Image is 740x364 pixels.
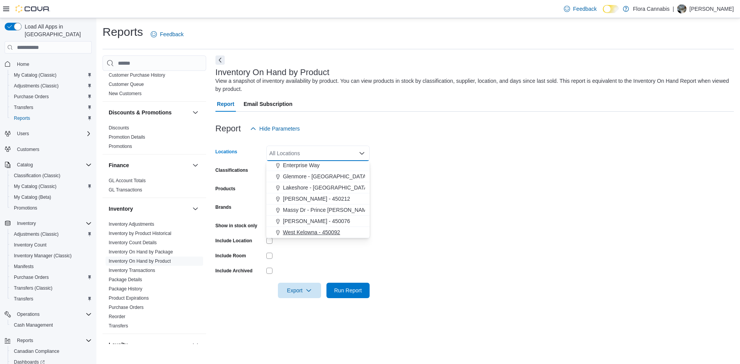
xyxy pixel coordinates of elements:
[109,125,129,131] span: Discounts
[17,61,29,67] span: Home
[215,149,237,155] label: Locations
[191,161,200,170] button: Finance
[103,220,206,334] div: Inventory
[109,286,142,292] a: Package History
[2,335,95,346] button: Reports
[217,96,234,112] span: Report
[215,167,248,173] label: Classifications
[2,218,95,229] button: Inventory
[11,103,36,112] a: Transfers
[14,145,42,154] a: Customers
[8,81,95,91] button: Adjustments (Classic)
[673,4,674,13] p: |
[14,285,52,291] span: Transfers (Classic)
[14,72,57,78] span: My Catalog (Classic)
[11,251,92,260] span: Inventory Manager (Classic)
[109,109,189,116] button: Discounts & Promotions
[11,240,92,250] span: Inventory Count
[14,242,47,248] span: Inventory Count
[633,4,669,13] p: Flora Cannabis
[359,150,365,156] button: Close list of options
[266,216,370,227] button: [PERSON_NAME] - 450076
[191,108,200,117] button: Discounts & Promotions
[109,221,154,227] span: Inventory Adjustments
[11,203,92,213] span: Promotions
[8,181,95,192] button: My Catalog (Classic)
[109,258,171,264] a: Inventory On Hand by Product
[266,160,370,171] button: Enterprise Way
[690,4,734,13] p: [PERSON_NAME]
[109,91,141,96] a: New Customers
[283,161,320,169] span: Enterprise Way
[14,129,32,138] button: Users
[17,162,33,168] span: Catalog
[11,240,50,250] a: Inventory Count
[283,283,316,298] span: Export
[15,5,50,13] img: Cova
[14,263,34,270] span: Manifests
[109,178,146,183] a: GL Account Totals
[283,206,394,214] span: Massy Dr - Prince [PERSON_NAME] - 450075
[11,182,60,191] a: My Catalog (Classic)
[14,60,32,69] a: Home
[266,138,370,238] div: Choose from the following options
[215,55,225,65] button: Next
[14,160,92,169] span: Catalog
[109,295,149,301] a: Product Expirations
[11,103,92,112] span: Transfers
[11,81,92,91] span: Adjustments (Classic)
[11,171,64,180] a: Classification (Classic)
[603,5,619,13] input: Dark Mode
[11,182,92,191] span: My Catalog (Classic)
[14,59,92,69] span: Home
[8,229,95,240] button: Adjustments (Classic)
[8,203,95,213] button: Promotions
[14,336,36,345] button: Reports
[677,4,686,13] div: Erin Coulter
[215,186,235,192] label: Products
[266,227,370,238] button: West Kelowna - 450092
[283,217,350,225] span: [PERSON_NAME] - 450076
[8,240,95,250] button: Inventory Count
[266,171,370,182] button: Glenmore - [GEOGRAPHIC_DATA] - 450374
[11,320,92,330] span: Cash Management
[8,283,95,294] button: Transfers (Classic)
[109,323,128,329] a: Transfers
[215,238,252,244] label: Include Location
[11,193,92,202] span: My Catalog (Beta)
[109,187,142,193] a: GL Transactions
[14,274,49,280] span: Purchase Orders
[14,83,59,89] span: Adjustments (Classic)
[14,205,37,211] span: Promotions
[215,204,231,210] label: Brands
[8,294,95,304] button: Transfers
[283,195,350,203] span: [PERSON_NAME] - 450212
[14,104,33,111] span: Transfers
[11,283,55,293] a: Transfers (Classic)
[109,161,189,169] button: Finance
[160,30,183,38] span: Feedback
[103,52,206,101] div: Customer
[109,304,144,310] span: Purchase Orders
[109,205,189,213] button: Inventory
[109,72,165,78] a: Customer Purchase History
[278,283,321,298] button: Export
[11,70,92,80] span: My Catalog (Classic)
[14,94,49,100] span: Purchase Orders
[11,81,62,91] a: Adjustments (Classic)
[109,82,144,87] a: Customer Queue
[103,24,143,40] h1: Reports
[8,113,95,124] button: Reports
[14,219,39,228] button: Inventory
[14,173,61,179] span: Classification (Classic)
[14,310,43,319] button: Operations
[2,58,95,69] button: Home
[8,320,95,330] button: Cash Management
[14,310,92,319] span: Operations
[14,336,92,345] span: Reports
[266,193,370,205] button: [PERSON_NAME] - 450212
